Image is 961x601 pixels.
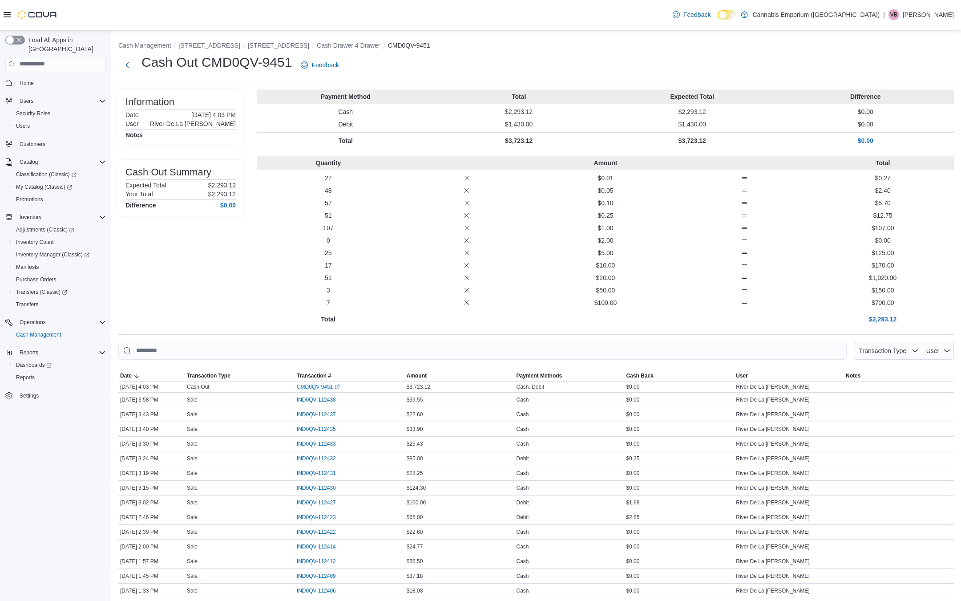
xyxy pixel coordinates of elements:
[12,224,78,235] a: Adjustments (Classic)
[12,287,106,297] span: Transfers (Classic)
[185,370,295,381] button: Transaction Type
[12,262,106,272] span: Manifests
[125,131,143,138] h4: Notes
[12,262,42,272] a: Manifests
[20,80,34,87] span: Home
[12,287,71,297] a: Transfers (Classic)
[20,319,46,326] span: Operations
[9,273,109,286] button: Purchase Orders
[297,56,342,74] a: Feedback
[626,426,639,433] span: $0.00
[781,92,951,101] p: Difference
[20,97,33,105] span: Users
[297,409,345,420] button: IND0QV-112437
[538,286,673,295] p: $50.00
[20,349,38,356] span: Reports
[187,528,198,536] p: Sale
[9,181,109,193] a: My Catalog (Classic)
[815,286,950,295] p: $150.00
[12,194,47,205] a: Promotions
[16,183,72,191] span: My Catalog (Classic)
[752,9,880,20] p: Cannabis Emporium ([GEOGRAPHIC_DATA])
[607,107,777,116] p: $2,293.12
[261,315,396,324] p: Total
[20,141,45,148] span: Customers
[734,370,844,381] button: User
[297,411,336,418] span: IND0QV-112437
[297,527,345,537] button: IND0QV-112422
[16,390,106,401] span: Settings
[187,543,198,550] p: Sale
[736,440,809,447] span: River De La [PERSON_NAME]
[626,411,639,418] span: $0.00
[607,120,777,129] p: $1,430.00
[16,317,106,328] span: Operations
[16,276,57,283] span: Purchase Orders
[261,236,396,245] p: 0
[297,396,336,403] span: IND0QV-112438
[815,298,950,307] p: $700.00
[2,316,109,329] button: Operations
[16,157,106,167] span: Catalog
[854,342,922,360] button: Transaction Type
[12,224,106,235] span: Adjustments (Classic)
[297,484,336,491] span: IND0QV-112430
[16,78,37,89] a: Home
[815,158,950,167] p: Total
[12,329,106,340] span: Cash Management
[16,110,50,117] span: Security Roles
[16,331,61,338] span: Cash Management
[9,107,109,120] button: Security Roles
[12,274,106,285] span: Purchase Orders
[815,315,950,324] p: $2,293.12
[407,372,427,379] span: Amount
[118,541,185,552] div: [DATE] 2:00 PM
[12,169,106,180] span: Classification (Classic)
[187,499,198,506] p: Sale
[187,514,198,521] p: Sale
[125,111,139,118] h6: Date
[434,136,604,145] p: $3,723.12
[12,249,106,260] span: Inventory Manager (Classic)
[297,573,336,580] span: IND0QV-112409
[736,411,809,418] span: River De La [PERSON_NAME]
[16,171,77,178] span: Classification (Classic)
[2,138,109,150] button: Customers
[538,223,673,232] p: $1.00
[261,186,396,195] p: 48
[12,360,106,370] span: Dashboards
[517,396,529,403] div: Cash
[297,571,345,581] button: IND0QV-112409
[118,453,185,464] div: [DATE] 3:24 PM
[517,514,529,521] div: Debit
[407,426,423,433] span: $33.90
[187,396,198,403] p: Sale
[125,120,139,127] h6: User
[12,121,106,131] span: Users
[187,426,198,433] p: Sale
[297,440,336,447] span: IND0QV-112433
[118,497,185,508] div: [DATE] 3:02 PM
[2,156,109,168] button: Catalog
[187,470,198,477] p: Sale
[626,499,639,506] span: $1.68
[297,439,345,449] button: IND0QV-112433
[150,120,236,127] p: River De La [PERSON_NAME]
[538,158,673,167] p: Amount
[736,372,748,379] span: User
[736,514,809,521] span: River De La [PERSON_NAME]
[538,186,673,195] p: $0.05
[297,528,336,536] span: IND0QV-112422
[607,92,777,101] p: Expected Total
[2,346,109,359] button: Reports
[297,543,336,550] span: IND0QV-112414
[297,424,345,435] button: IND0QV-112435
[16,288,67,296] span: Transfers (Classic)
[125,191,153,198] h6: Your Total
[9,236,109,248] button: Inventory Count
[261,211,396,220] p: 51
[297,585,345,596] button: IND0QV-112406
[12,237,106,248] span: Inventory Count
[208,182,236,189] p: $2,293.12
